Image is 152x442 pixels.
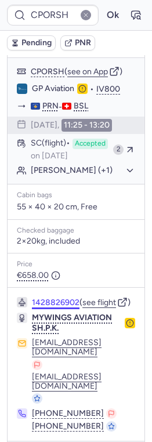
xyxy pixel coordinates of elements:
span: PNR [75,38,91,48]
time: 11:25 - 13:20 [61,119,112,132]
div: 2 [113,144,124,155]
button: [PHONE_NUMBER] [32,421,104,432]
span: SC (flight) [31,139,70,149]
span: BSL [74,101,88,111]
button: PNR [60,35,95,50]
div: Cabin bags [17,191,135,200]
span: 2×20kg, included [17,237,80,246]
div: ( ) [31,66,135,77]
div: ( ) [32,297,135,307]
button: see flight [82,298,116,307]
span: Accepted [73,139,108,149]
button: CPORSH [31,67,64,77]
button: [PHONE_NUMBER] [32,408,104,419]
input: PNR Reference [7,5,99,26]
div: [DATE], [31,119,112,132]
button: SC(flight)Acceptedon [DATE]2 [8,136,144,163]
span: €658.00 [17,271,60,280]
button: IV800 [96,84,120,95]
p: 55 × 40 × 20 cm, Free [17,202,135,212]
span: GP Aviation [32,84,74,94]
div: • [32,84,135,94]
button: [EMAIL_ADDRESS][DOMAIN_NAME] [32,372,135,391]
button: [EMAIL_ADDRESS][DOMAIN_NAME] [32,338,135,357]
span: MYWINGS AVIATION SH.P.K. [32,313,112,333]
span: on [DATE] [31,151,68,161]
div: Checked baggage [17,227,135,235]
div: Price [17,260,135,269]
span: Pending [21,38,52,48]
figure: IV airline logo [17,84,27,94]
button: [PERSON_NAME] (+1) [31,165,135,176]
div: - [31,101,135,112]
span: PRN [42,101,59,111]
button: 1428826902 [32,298,79,308]
button: Ok [103,6,122,24]
button: see on App [67,67,108,77]
button: Pending [7,35,56,50]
